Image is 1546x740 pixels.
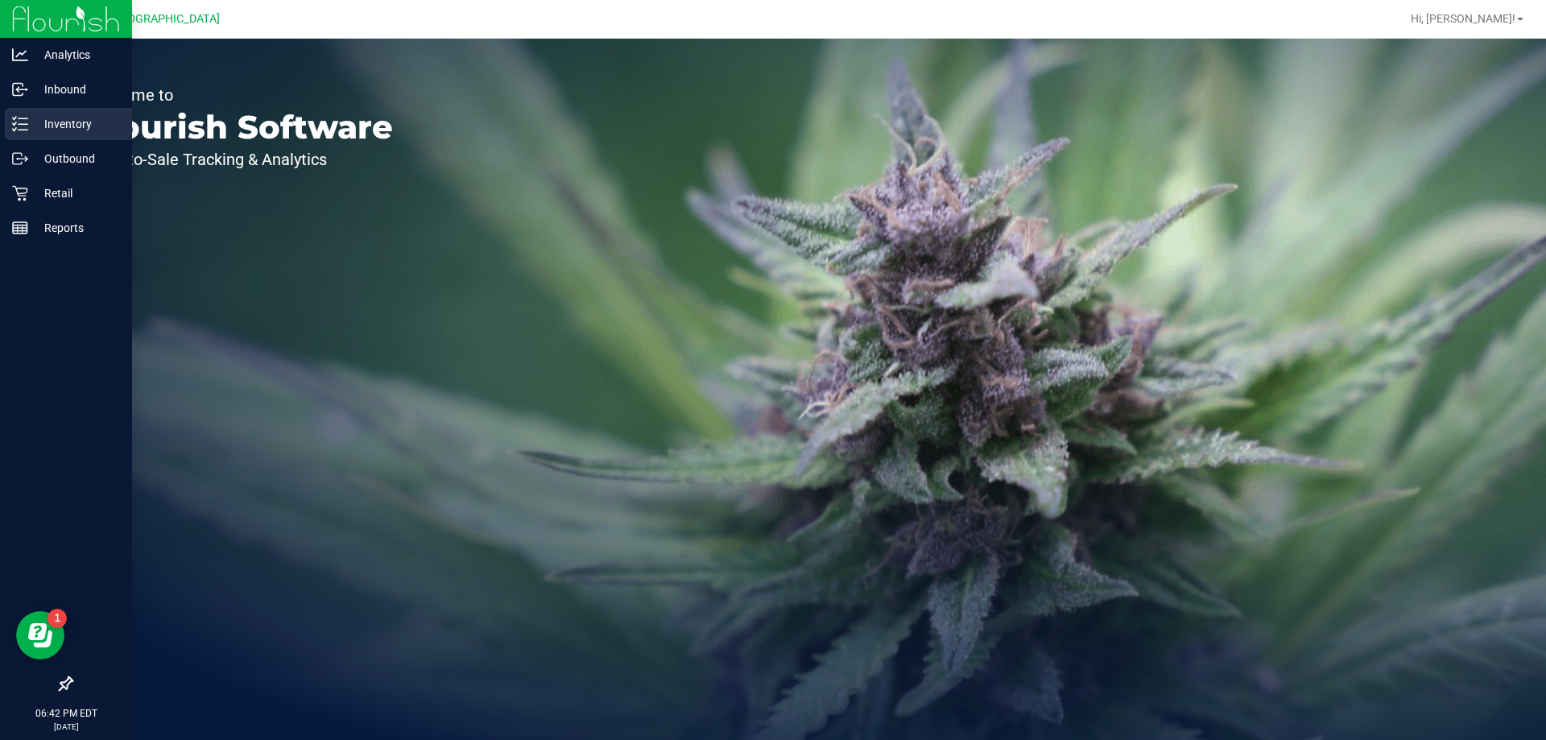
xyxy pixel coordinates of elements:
[12,47,28,63] inline-svg: Analytics
[12,81,28,97] inline-svg: Inbound
[12,151,28,167] inline-svg: Outbound
[110,12,220,26] span: [GEOGRAPHIC_DATA]
[87,111,393,143] p: Flourish Software
[1411,12,1515,25] span: Hi, [PERSON_NAME]!
[28,218,125,238] p: Reports
[12,185,28,201] inline-svg: Retail
[28,114,125,134] p: Inventory
[7,706,125,721] p: 06:42 PM EDT
[28,45,125,64] p: Analytics
[12,116,28,132] inline-svg: Inventory
[28,149,125,168] p: Outbound
[28,80,125,99] p: Inbound
[48,609,67,628] iframe: Resource center unread badge
[16,611,64,659] iframe: Resource center
[28,184,125,203] p: Retail
[87,151,393,167] p: Seed-to-Sale Tracking & Analytics
[7,721,125,733] p: [DATE]
[12,220,28,236] inline-svg: Reports
[87,87,393,103] p: Welcome to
